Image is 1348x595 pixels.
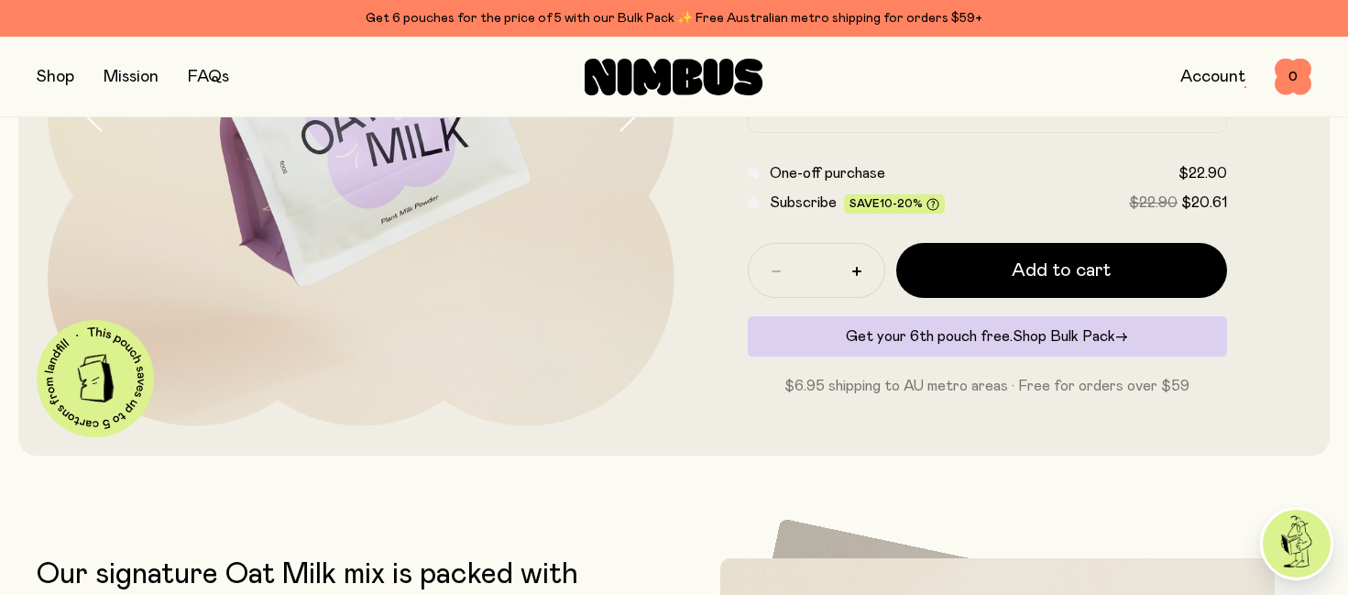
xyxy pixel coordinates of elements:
[1013,329,1128,344] a: Shop Bulk Pack→
[1263,510,1331,578] img: agent
[1012,258,1111,283] span: Add to cart
[896,243,1228,298] button: Add to cart
[1013,329,1115,344] span: Shop Bulk Pack
[1181,195,1227,210] span: $20.61
[37,7,1311,29] div: Get 6 pouches for the price of 5 with our Bulk Pack ✨ Free Australian metro shipping for orders $59+
[104,69,159,85] a: Mission
[1129,195,1178,210] span: $22.90
[880,198,923,209] span: 10-20%
[770,195,837,210] span: Subscribe
[770,166,885,181] span: One-off purchase
[1178,166,1227,181] span: $22.90
[748,375,1228,397] p: $6.95 shipping to AU metro areas · Free for orders over $59
[188,69,229,85] a: FAQs
[849,198,939,212] span: Save
[1180,69,1245,85] a: Account
[1275,59,1311,95] button: 0
[748,316,1228,357] div: Get your 6th pouch free.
